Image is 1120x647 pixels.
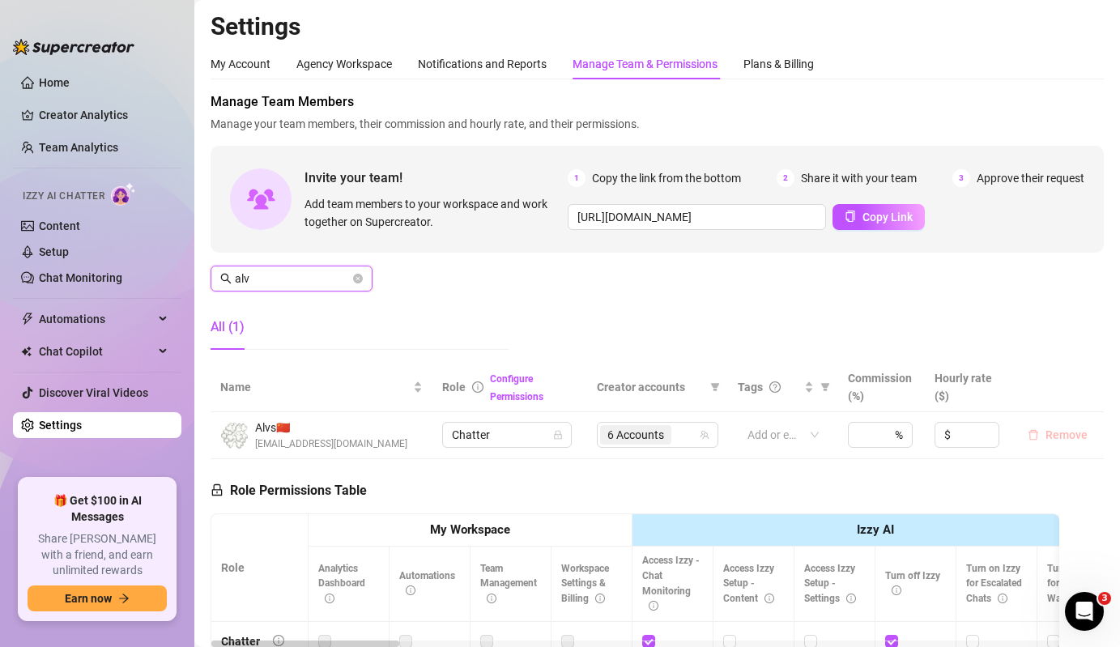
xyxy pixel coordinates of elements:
[710,382,720,392] span: filter
[1065,592,1104,631] iframe: Intercom live chat
[966,563,1022,605] span: Turn on Izzy for Escalated Chats
[39,141,118,154] a: Team Analytics
[430,522,510,537] strong: My Workspace
[28,531,167,579] span: Share [PERSON_NAME] with a friend, and earn unlimited rewards
[211,115,1104,133] span: Manage your team members, their commission and hourly rate, and their permissions.
[21,313,34,326] span: thunderbolt
[353,274,363,283] button: close-circle
[490,373,543,402] a: Configure Permissions
[255,436,407,452] span: [EMAIL_ADDRESS][DOMAIN_NAME]
[845,211,856,222] span: copy
[597,378,704,396] span: Creator accounts
[442,381,466,394] span: Role
[743,55,814,73] div: Plans & Billing
[418,55,547,73] div: Notifications and Reports
[39,102,168,128] a: Creator Analytics
[553,430,563,440] span: lock
[925,363,1011,412] th: Hourly rate ($)
[304,195,561,231] span: Add team members to your workspace and work together on Supercreator.
[1021,425,1094,445] button: Remove
[65,592,112,605] span: Earn now
[221,422,248,449] img: Alvs
[649,601,658,611] span: info-circle
[118,593,130,604] span: arrow-right
[804,563,856,605] span: Access Izzy Setup - Settings
[707,375,723,399] span: filter
[820,382,830,392] span: filter
[764,594,774,603] span: info-circle
[833,204,925,230] button: Copy Link
[39,338,154,364] span: Chat Copilot
[769,381,781,393] span: question-circle
[723,563,774,605] span: Access Izzy Setup - Content
[28,493,167,525] span: 🎁 Get $100 in AI Messages
[39,271,122,284] a: Chat Monitoring
[738,378,763,396] span: Tags
[325,594,334,603] span: info-circle
[39,76,70,89] a: Home
[13,39,134,55] img: logo-BBDzfeDw.svg
[817,375,833,399] span: filter
[600,425,671,445] span: 6 Accounts
[211,481,367,500] h5: Role Permissions Table
[39,386,148,399] a: Discover Viral Videos
[296,55,392,73] div: Agency Workspace
[318,563,365,605] span: Analytics Dashboard
[21,346,32,357] img: Chat Copilot
[838,363,925,412] th: Commission (%)
[220,273,232,284] span: search
[568,169,586,187] span: 1
[39,419,82,432] a: Settings
[885,570,940,597] span: Turn off Izzy
[39,306,154,332] span: Automations
[211,92,1104,112] span: Manage Team Members
[592,169,741,187] span: Copy the link from the bottom
[304,168,568,188] span: Invite your team!
[1028,429,1039,441] span: delete
[452,423,562,447] span: Chatter
[607,426,664,444] span: 6 Accounts
[777,169,794,187] span: 2
[39,245,69,258] a: Setup
[273,635,284,646] span: info-circle
[211,317,245,337] div: All (1)
[1098,592,1111,605] span: 3
[39,219,80,232] a: Content
[235,270,350,287] input: Search members
[1045,428,1088,441] span: Remove
[573,55,718,73] div: Manage Team & Permissions
[857,522,894,537] strong: Izzy AI
[642,555,700,612] span: Access Izzy - Chat Monitoring
[472,381,483,393] span: info-circle
[1047,563,1101,605] span: Turn on Izzy for Time Wasters
[487,594,496,603] span: info-circle
[846,594,856,603] span: info-circle
[255,419,407,436] span: Alvs 🇨🇳
[561,563,609,605] span: Workspace Settings & Billing
[23,189,104,204] span: Izzy AI Chatter
[406,585,415,595] span: info-circle
[211,483,224,496] span: lock
[998,594,1007,603] span: info-circle
[862,211,913,223] span: Copy Link
[211,11,1104,42] h2: Settings
[595,594,605,603] span: info-circle
[28,585,167,611] button: Earn nowarrow-right
[892,585,901,595] span: info-circle
[977,169,1084,187] span: Approve their request
[480,563,537,605] span: Team Management
[220,378,410,396] span: Name
[211,363,432,412] th: Name
[952,169,970,187] span: 3
[111,182,136,206] img: AI Chatter
[801,169,917,187] span: Share it with your team
[211,514,309,622] th: Role
[399,570,455,597] span: Automations
[700,430,709,440] span: team
[211,55,270,73] div: My Account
